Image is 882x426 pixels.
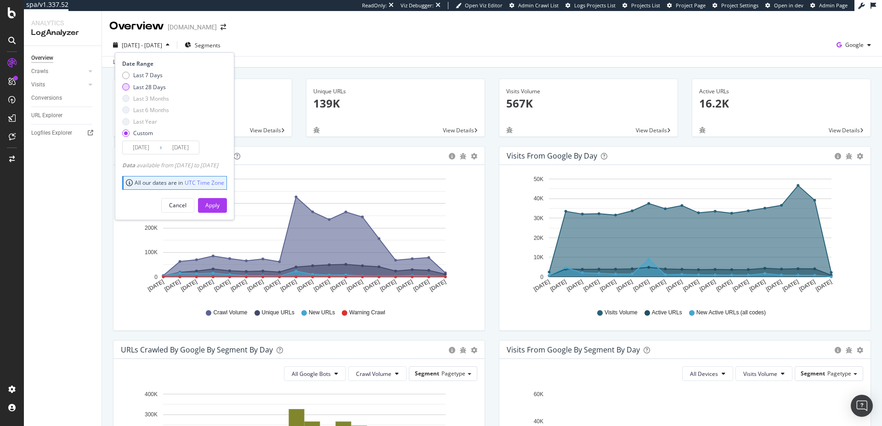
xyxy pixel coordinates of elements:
[213,278,232,293] text: [DATE]
[346,278,364,293] text: [DATE]
[460,153,466,159] div: bug
[506,127,513,133] div: bug
[133,129,153,137] div: Custom
[534,418,543,425] text: 40K
[534,391,543,398] text: 60K
[122,60,225,68] div: Date Range
[532,278,551,293] text: [DATE]
[126,179,224,187] div: All our dates are in
[721,2,758,9] span: Project Settings
[781,278,800,293] text: [DATE]
[313,87,478,96] div: Unique URLs
[506,96,671,111] p: 567K
[682,366,733,381] button: All Devices
[465,2,503,9] span: Open Viz Editor
[765,2,803,9] a: Open in dev
[362,278,381,293] text: [DATE]
[145,250,158,256] text: 100K
[31,80,45,90] div: Visits
[748,278,767,293] text: [DATE]
[292,370,331,378] span: All Google Bots
[412,278,430,293] text: [DATE]
[205,201,220,209] div: Apply
[682,278,700,293] text: [DATE]
[168,23,217,32] div: [DOMAIN_NAME]
[507,151,597,160] div: Visits from Google by day
[676,2,706,9] span: Project Page
[31,67,86,76] a: Crawls
[833,38,875,52] button: Google
[31,93,62,103] div: Conversions
[122,118,169,125] div: Last Year
[250,126,281,134] span: View Details
[765,278,783,293] text: [DATE]
[122,161,136,169] span: Data
[827,369,851,377] span: Pagetype
[509,2,559,9] a: Admin Crawl List
[121,172,474,300] div: A chart.
[133,95,169,102] div: Last 3 Months
[649,278,667,293] text: [DATE]
[566,278,584,293] text: [DATE]
[31,53,53,63] div: Overview
[197,278,215,293] text: [DATE]
[534,235,543,241] text: 20K
[540,274,543,280] text: 0
[296,278,314,293] text: [DATE]
[220,24,226,30] div: arrow-right-arrow-left
[362,2,387,9] div: ReadOnly:
[735,366,792,381] button: Visits Volume
[829,126,860,134] span: View Details
[665,278,684,293] text: [DATE]
[313,96,478,111] p: 139K
[699,127,706,133] div: bug
[133,71,163,79] div: Last 7 Days
[857,347,863,353] div: gear
[443,126,474,134] span: View Details
[506,87,671,96] div: Visits Volume
[180,278,198,293] text: [DATE]
[857,153,863,159] div: gear
[31,53,95,63] a: Overview
[122,83,169,91] div: Last 28 Days
[213,309,247,317] span: Crawl Volume
[169,201,187,209] div: Cancel
[181,38,224,52] button: Segments
[599,278,617,293] text: [DATE]
[632,278,650,293] text: [DATE]
[133,83,166,91] div: Last 28 Days
[699,278,717,293] text: [DATE]
[715,278,734,293] text: [DATE]
[810,2,848,9] a: Admin Page
[109,38,173,52] button: [DATE] - [DATE]
[696,309,766,317] span: New Active URLs (all codes)
[471,153,477,159] div: gear
[507,345,640,354] div: Visits from Google By Segment By Day
[449,153,455,159] div: circle-info
[31,18,94,28] div: Analytics
[396,278,414,293] text: [DATE]
[534,254,543,261] text: 10K
[616,278,634,293] text: [DATE]
[122,41,162,49] span: [DATE] - [DATE]
[313,127,320,133] div: bug
[31,28,94,38] div: LogAnalyzer
[460,347,466,353] div: bug
[31,128,95,138] a: Logfiles Explorer
[122,71,169,79] div: Last 7 Days
[667,2,706,9] a: Project Page
[712,2,758,9] a: Project Settings
[122,129,169,137] div: Custom
[605,309,638,317] span: Visits Volume
[774,2,803,9] span: Open in dev
[31,93,95,103] a: Conversions
[507,172,860,300] svg: A chart.
[329,278,348,293] text: [DATE]
[574,2,616,9] span: Logs Projects List
[263,278,281,293] text: [DATE]
[198,198,227,213] button: Apply
[154,274,158,280] text: 0
[113,58,163,66] div: Last update
[449,347,455,353] div: circle-info
[31,128,72,138] div: Logfiles Explorer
